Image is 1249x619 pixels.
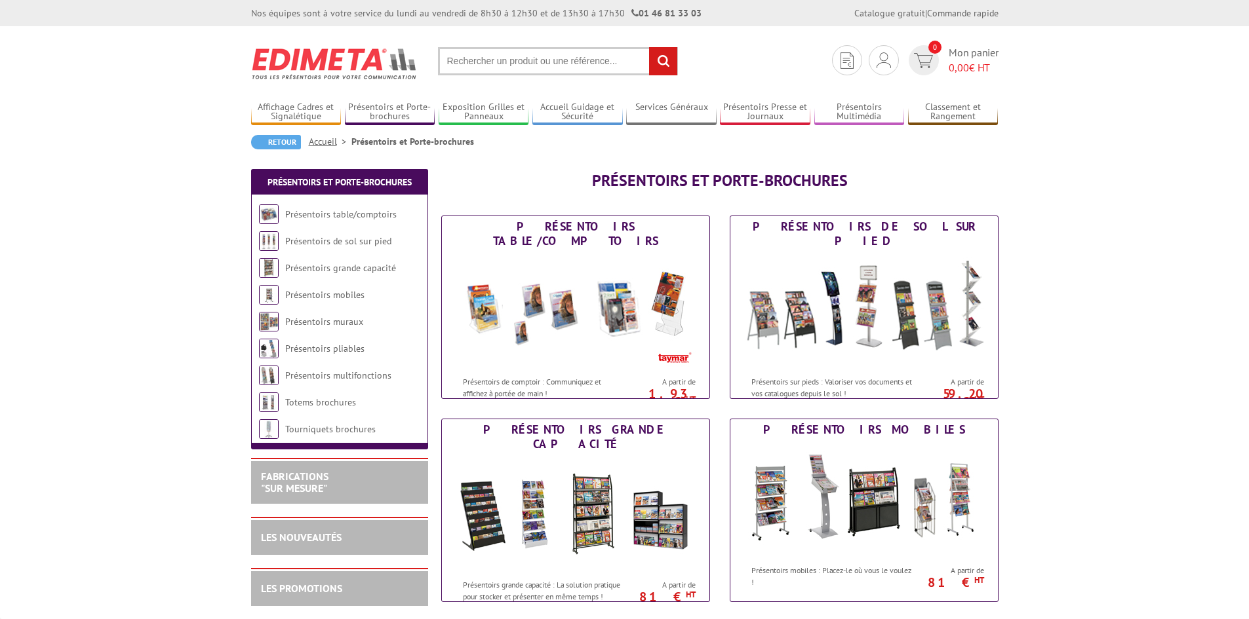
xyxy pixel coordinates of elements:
[743,252,985,369] img: Présentoirs de sol sur pied
[345,102,435,123] a: Présentoirs et Porte-brochures
[441,216,710,399] a: Présentoirs table/comptoirs Présentoirs table/comptoirs Présentoirs de comptoir : Communiquez et ...
[285,396,356,408] a: Totems brochures
[949,45,999,75] span: Mon panier
[445,219,706,248] div: Présentoirs table/comptoirs
[532,102,623,123] a: Accueil Guidage et Sécurité
[251,135,301,149] a: Retour
[720,102,810,123] a: Présentoirs Presse et Journaux
[626,102,717,123] a: Services Généraux
[261,531,342,544] a: LES NOUVEAUTÉS
[259,419,279,439] img: Tourniquets brochures
[261,582,342,595] a: LES PROMOTIONS
[751,565,914,587] p: Présentoirs mobiles : Placez-le où vous le voulez !
[917,565,984,576] span: A partir de
[629,580,696,590] span: A partir de
[911,578,984,586] p: 81 €
[261,470,328,495] a: FABRICATIONS"Sur Mesure"
[629,377,696,387] span: A partir de
[686,589,696,600] sup: HT
[730,419,999,602] a: Présentoirs mobiles Présentoirs mobiles Présentoirs mobiles : Placez-le où vous le voulez ! A par...
[285,343,365,354] a: Présentoirs pliables
[908,102,999,123] a: Classement et Rangement
[751,376,914,398] p: Présentoirs sur pieds : Valoriser vos documents et vos catalogues depuis le sol !
[730,216,999,399] a: Présentoirs de sol sur pied Présentoirs de sol sur pied Présentoirs sur pieds : Valoriser vos doc...
[927,7,999,19] a: Commande rapide
[285,235,391,247] a: Présentoirs de sol sur pied
[631,7,702,19] strong: 01 46 81 33 03
[914,53,933,68] img: devis rapide
[814,102,905,123] a: Présentoirs Multimédia
[949,61,969,74] span: 0,00
[877,52,891,68] img: devis rapide
[454,455,697,572] img: Présentoirs grande capacité
[622,593,696,601] p: 81 €
[259,285,279,305] img: Présentoirs mobiles
[259,204,279,224] img: Présentoirs table/comptoirs
[734,422,995,437] div: Présentoirs mobiles
[622,390,696,405] p: 1.93 €
[251,7,702,20] div: Nos équipes sont à votre service du lundi au vendredi de 8h30 à 12h30 et de 13h30 à 17h30
[351,135,474,148] li: Présentoirs et Porte-brochures
[974,394,984,405] sup: HT
[285,262,396,274] a: Présentoirs grande capacité
[285,423,376,435] a: Tourniquets brochures
[441,172,999,189] h1: Présentoirs et Porte-brochures
[285,369,391,381] a: Présentoirs multifonctions
[949,60,999,75] span: € HT
[285,208,397,220] a: Présentoirs table/comptoirs
[441,419,710,602] a: Présentoirs grande capacité Présentoirs grande capacité Présentoirs grande capacité : La solution...
[438,47,678,75] input: Rechercher un produit ou une référence...
[463,376,625,398] p: Présentoirs de comptoir : Communiquez et affichez à portée de main !
[309,136,351,147] a: Accueil
[251,39,418,88] img: Edimeta
[928,41,942,54] span: 0
[285,316,363,328] a: Présentoirs muraux
[841,52,854,69] img: devis rapide
[854,7,925,19] a: Catalogue gratuit
[917,377,984,387] span: A partir de
[911,390,984,405] p: 59.20 €
[251,102,342,123] a: Affichage Cadres et Signalétique
[285,289,365,301] a: Présentoirs mobiles
[454,252,697,369] img: Présentoirs table/comptoirs
[734,219,995,248] div: Présentoirs de sol sur pied
[268,176,412,188] a: Présentoirs et Porte-brochures
[259,312,279,331] img: Présentoirs muraux
[686,394,696,405] sup: HT
[974,574,984,586] sup: HT
[854,7,999,20] div: |
[259,339,279,358] img: Présentoirs pliables
[445,422,706,451] div: Présentoirs grande capacité
[649,47,677,75] input: rechercher
[259,231,279,251] img: Présentoirs de sol sur pied
[463,579,625,601] p: Présentoirs grande capacité : La solution pratique pour stocker et présenter en même temps !
[905,45,999,75] a: devis rapide 0 Mon panier 0,00€ HT
[259,366,279,385] img: Présentoirs multifonctions
[259,258,279,278] img: Présentoirs grande capacité
[259,392,279,412] img: Totems brochures
[743,440,985,558] img: Présentoirs mobiles
[439,102,529,123] a: Exposition Grilles et Panneaux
